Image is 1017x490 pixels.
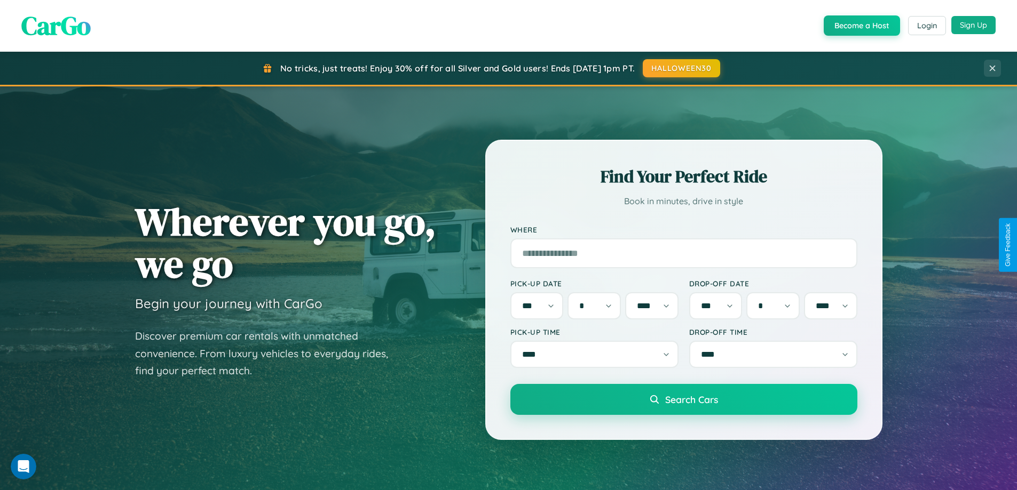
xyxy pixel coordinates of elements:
label: Pick-up Date [510,279,679,288]
label: Drop-off Time [689,327,857,336]
iframe: Intercom live chat [11,454,36,479]
button: HALLOWEEN30 [643,59,720,77]
p: Discover premium car rentals with unmatched convenience. From luxury vehicles to everyday rides, ... [135,327,402,380]
button: Become a Host [824,15,900,36]
label: Drop-off Date [689,279,857,288]
h1: Wherever you go, we go [135,200,436,285]
h2: Find Your Perfect Ride [510,165,857,188]
label: Pick-up Time [510,327,679,336]
span: No tricks, just treats! Enjoy 30% off for all Silver and Gold users! Ends [DATE] 1pm PT. [280,63,635,74]
span: CarGo [21,8,91,43]
button: Login [908,16,946,35]
button: Sign Up [951,16,996,34]
p: Book in minutes, drive in style [510,194,857,209]
div: Give Feedback [1004,223,1012,267]
label: Where [510,225,857,234]
span: Search Cars [665,393,718,405]
button: Search Cars [510,384,857,415]
h3: Begin your journey with CarGo [135,295,322,311]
